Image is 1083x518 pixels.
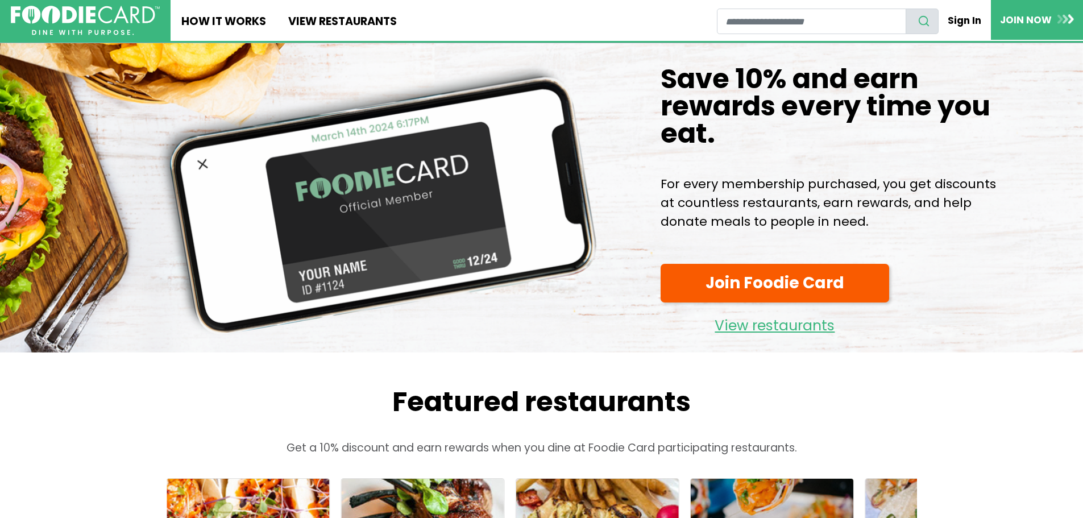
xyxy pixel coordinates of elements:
p: Get a 10% discount and earn rewards when you dine at Foodie Card participating restaurants. [144,440,940,457]
button: search [906,9,939,34]
a: View restaurants [661,308,889,337]
h2: Featured restaurants [144,386,940,418]
p: For every membership purchased, you get discounts at countless restaurants, earn rewards, and hel... [661,175,996,231]
img: FoodieCard; Eat, Drink, Save, Donate [11,6,160,36]
h1: Save 10% and earn rewards every time you eat. [661,65,996,147]
input: restaurant search [717,9,906,34]
a: Sign In [939,8,991,33]
a: Join Foodie Card [661,264,889,303]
